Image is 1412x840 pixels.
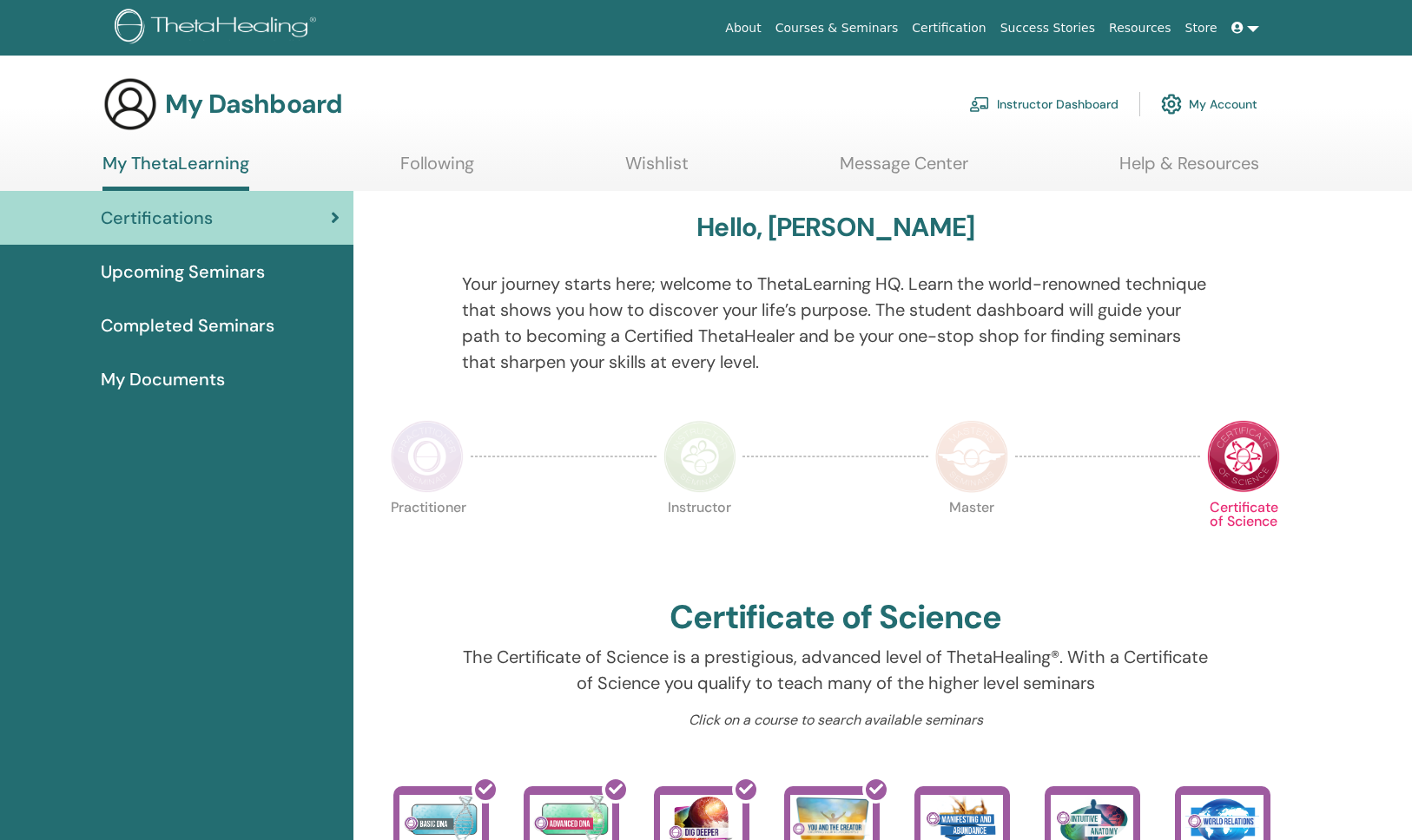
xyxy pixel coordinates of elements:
[1207,501,1280,574] p: Certificate of Science
[101,312,274,338] span: Completed Seminars
[165,89,342,120] h3: My Dashboard
[101,259,265,285] span: Upcoming Seminars
[935,501,1008,574] p: Master
[391,420,464,493] img: Practitioner
[663,501,736,574] p: Instructor
[625,153,689,187] a: Wishlist
[102,153,249,191] a: My ThetaLearning
[969,96,990,112] img: chalkboard-teacher.svg
[840,153,968,187] a: Message Center
[1161,85,1257,123] a: My Account
[1119,153,1259,187] a: Help & Resources
[935,420,1008,493] img: Master
[462,710,1210,731] p: Click on a course to search available seminars
[102,76,158,132] img: generic-user-icon.jpg
[718,12,768,44] a: About
[1161,89,1182,119] img: cog.svg
[115,9,322,48] img: logo.png
[462,644,1210,696] p: The Certificate of Science is a prestigious, advanced level of ThetaHealing®. With a Certificate ...
[391,501,464,574] p: Practitioner
[1178,12,1224,44] a: Store
[905,12,993,44] a: Certification
[663,420,736,493] img: Instructor
[769,12,906,44] a: Courses & Seminars
[969,85,1118,123] a: Instructor Dashboard
[101,366,225,392] span: My Documents
[101,205,213,231] span: Certifications
[696,212,974,243] h3: Hello, [PERSON_NAME]
[462,271,1210,375] p: Your journey starts here; welcome to ThetaLearning HQ. Learn the world-renowned technique that sh...
[670,598,1001,638] h2: Certificate of Science
[1102,12,1178,44] a: Resources
[400,153,474,187] a: Following
[1207,420,1280,493] img: Certificate of Science
[993,12,1102,44] a: Success Stories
